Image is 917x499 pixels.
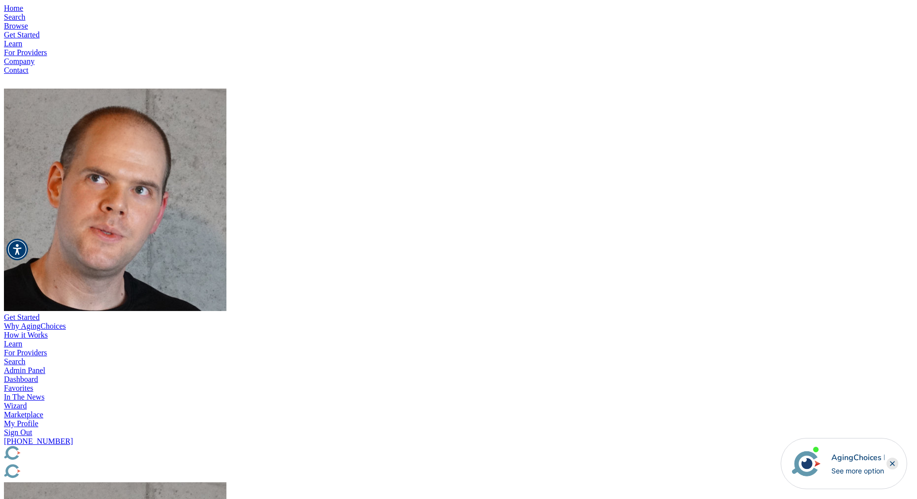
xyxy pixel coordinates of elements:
[4,4,23,12] a: Home
[4,39,22,48] a: Learn
[831,466,885,476] div: See more options
[4,419,913,428] div: My Profile
[4,402,913,410] div: Wizard
[831,452,885,464] div: AgingChoices Navigator
[4,13,913,22] div: Popover trigger
[4,322,913,331] div: Why AgingChoices
[4,22,28,30] a: Browse
[4,375,913,384] div: Dashboard
[4,89,226,311] img: d4d39b5f-dbb1-43f6-b8c8-bcc662e1d89f.jpg
[4,348,913,357] div: For Providers
[4,31,39,39] a: Get Started
[722,298,907,432] iframe: iframe
[4,366,913,375] div: Admin Panel
[4,331,913,340] div: How it Works
[4,393,913,402] div: In The News
[4,384,913,393] div: Favorites
[4,89,913,313] div: Popover trigger
[6,239,28,260] div: Accessibility Menu
[4,48,47,57] a: For Providers
[4,428,913,437] div: Sign Out
[886,458,898,469] div: Close
[4,313,913,322] div: Get Started
[4,340,913,348] div: Learn
[4,446,113,462] img: AgingChoices
[4,437,73,445] a: [PHONE_NUMBER]
[4,410,913,419] div: Marketplace
[4,13,26,21] a: Search
[4,357,913,366] div: Search
[4,57,34,65] a: Company
[4,75,16,87] img: search-icon.svg
[4,66,29,74] a: Contact
[4,464,113,480] img: Choice!
[790,447,823,480] img: avatar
